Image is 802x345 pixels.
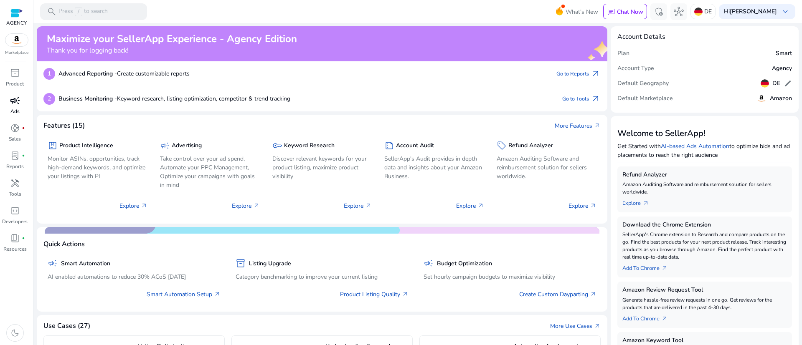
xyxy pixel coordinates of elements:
b: [PERSON_NAME] [730,8,777,15]
p: Ads [10,108,20,115]
p: Explore [344,201,372,210]
span: code_blocks [10,206,20,216]
img: de.svg [761,79,769,88]
h5: Refund Analyzer [508,142,553,149]
p: SellerApp's Audit provides in depth data and insights about your Amazon Business. [384,154,484,181]
b: Advanced Reporting - [58,70,117,78]
span: dark_mode [10,328,20,338]
span: edit [784,79,792,88]
p: Monitor ASINs, opportunities, track high-demand keywords, and optimize your listings with PI [48,154,147,181]
span: key [272,141,282,151]
h5: Keyword Research [284,142,335,149]
p: Sales [9,135,21,143]
h4: Use Cases (27) [43,322,90,330]
p: Amazon Auditing Software and reimbursement solution for sellers worldwide. [622,181,787,196]
h5: Account Type [617,65,654,72]
h5: DE [772,80,780,87]
span: fiber_manual_record [22,237,25,240]
h4: Account Details [617,33,665,41]
span: arrow_outward [253,202,260,209]
h5: Plan [617,50,629,57]
span: hub [674,7,684,17]
span: chat [607,8,615,16]
button: admin_panel_settings [650,3,667,20]
img: amazon.svg [756,93,766,103]
h5: Amazon Keyword Tool [622,337,787,344]
p: Explore [232,201,260,210]
span: keyboard_arrow_down [780,7,790,17]
h5: Account Audit [396,142,434,149]
button: hub [670,3,687,20]
p: Hi [724,9,777,15]
span: inventory_2 [10,68,20,78]
span: fiber_manual_record [22,154,25,157]
span: campaign [10,96,20,106]
p: SellerApp's Chrome extension to Research and compare products on the go. Find the best products f... [622,231,787,261]
span: summarize [384,141,394,151]
span: arrow_outward [642,200,649,206]
span: lab_profile [10,151,20,161]
h5: Default Marketplace [617,95,673,102]
img: de.svg [694,8,703,16]
h5: Amazon Review Request Tool [622,287,787,294]
a: AI-based Ads Automation [661,142,729,150]
h5: Smart [776,50,792,57]
span: arrow_outward [214,291,221,297]
span: sell [497,141,507,151]
p: Get Started with to optimize bids and ad placements to reach the right audience [617,142,792,159]
h5: Amazon [770,95,792,102]
span: arrow_outward [365,202,372,209]
h5: Smart Automation [61,260,110,267]
span: arrow_outward [591,94,601,104]
a: Go to Toolsarrow_outward [562,93,601,105]
span: fiber_manual_record [22,126,25,130]
span: campaign [160,141,170,151]
p: Discover relevant keywords for your product listing, maximize product visibility [272,154,372,181]
p: Category benchmarking to improve your current listing [236,272,409,281]
p: 1 [43,68,55,80]
p: 2 [43,93,55,105]
h5: Default Geography [617,80,669,87]
p: Chat Now [617,8,643,16]
span: arrow_outward [594,122,601,129]
span: campaign [424,258,434,268]
p: Explore [569,201,596,210]
b: Business Monitoring - [58,95,117,103]
a: Smart Automation Setup [147,290,221,299]
span: book_4 [10,233,20,243]
h5: Listing Upgrade [249,260,291,267]
span: donut_small [10,123,20,133]
p: Take control over your ad spend, Automate your PPC Management, Optimize your campaigns with goals... [160,154,260,189]
a: Product Listing Quality [340,290,409,299]
p: Product [6,80,24,88]
span: arrow_outward [590,202,596,209]
a: Explorearrow_outward [622,196,656,207]
span: search [47,7,57,17]
a: Create Custom Dayparting [519,290,596,299]
img: amazon.svg [5,34,28,46]
span: campaign [48,258,58,268]
p: AI enabled automations to reduce 30% ACoS [DATE] [48,272,221,281]
h3: Welcome to SellerApp! [617,128,792,139]
span: arrow_outward [402,291,409,297]
p: Tools [9,190,21,198]
button: chatChat Now [603,4,647,20]
p: Press to search [58,7,108,16]
p: Explore [456,201,484,210]
h2: Maximize your SellerApp Experience - Agency Edition [47,33,297,45]
span: arrow_outward [661,265,668,272]
a: Add To Chrome [622,261,675,272]
h4: Thank you for logging back! [47,47,297,55]
span: handyman [10,178,20,188]
span: inventory_2 [236,258,246,268]
p: Create customizable reports [58,69,190,78]
span: package [48,141,58,151]
span: arrow_outward [590,291,596,297]
p: Reports [6,163,24,170]
p: DE [704,4,712,19]
p: Keyword research, listing optimization, competitor & trend tracking [58,94,290,103]
p: Explore [119,201,147,210]
a: More Use Casesarrow_outward [550,322,601,330]
p: Marketplace [5,50,28,56]
span: arrow_outward [141,202,147,209]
